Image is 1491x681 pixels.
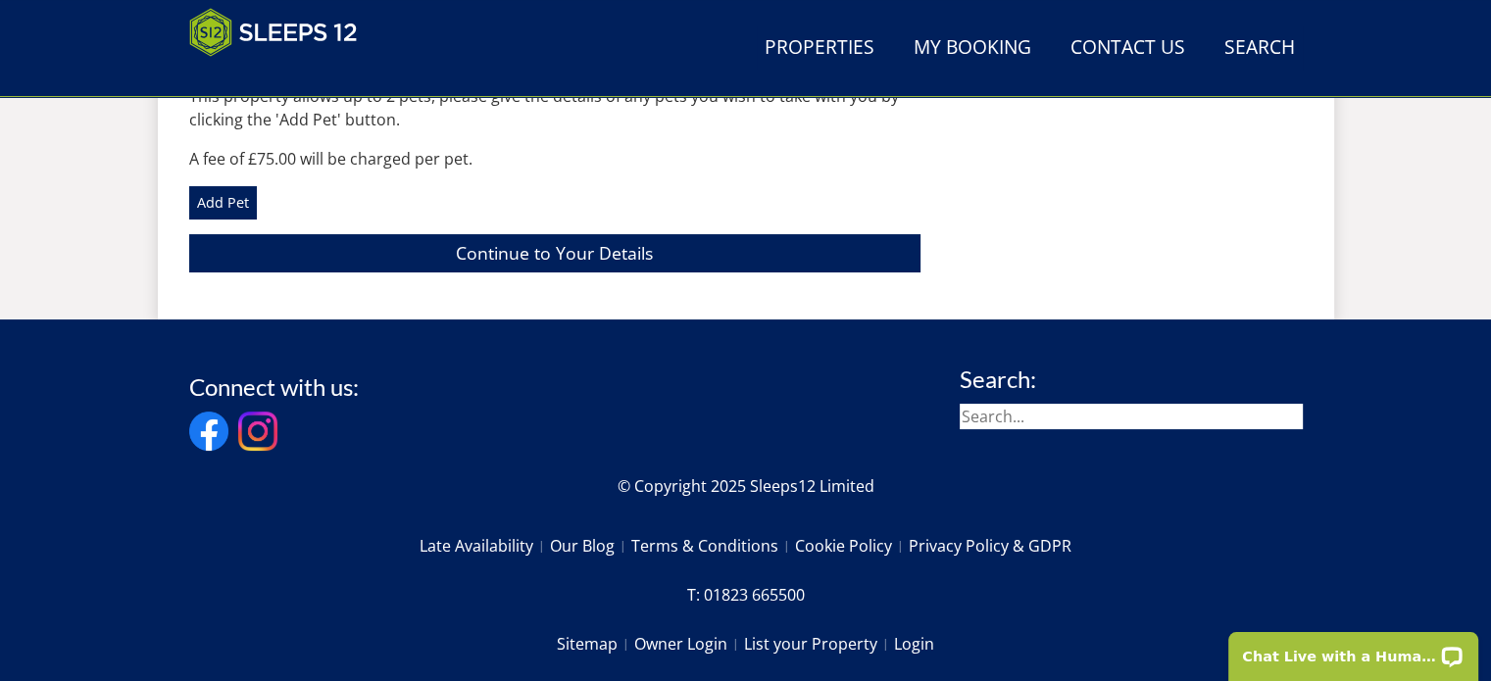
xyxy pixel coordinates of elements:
[687,578,805,611] a: T: 01823 665500
[238,412,277,451] img: Instagram
[1217,26,1303,71] a: Search
[960,404,1303,429] input: Search...
[179,69,385,85] iframe: Customer reviews powered by Trustpilot
[631,529,795,562] a: Terms & Conditions
[189,374,359,400] h3: Connect with us:
[189,8,358,57] img: Sleeps 12
[189,412,228,451] img: Facebook
[894,627,934,660] a: Login
[906,26,1039,71] a: My Booking
[189,474,1303,498] p: © Copyright 2025 Sleeps12 Limited
[189,186,257,219] a: Add Pet
[420,529,550,562] a: Late Availability
[550,529,631,562] a: Our Blog
[960,366,1303,392] h3: Search:
[557,627,634,660] a: Sitemap
[189,84,921,131] p: This property allows up to 2 pets, please give the details of any pets you wish to take with you ...
[1063,26,1193,71] a: Contact Us
[909,529,1071,562] a: Privacy Policy & GDPR
[795,529,909,562] a: Cookie Policy
[189,234,921,272] a: Continue to Your Details
[634,627,744,660] a: Owner Login
[189,147,921,170] p: A fee of £75.00 will be charged per pet.
[1216,619,1491,681] iframe: LiveChat chat widget
[757,26,882,71] a: Properties
[744,627,894,660] a: List your Property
